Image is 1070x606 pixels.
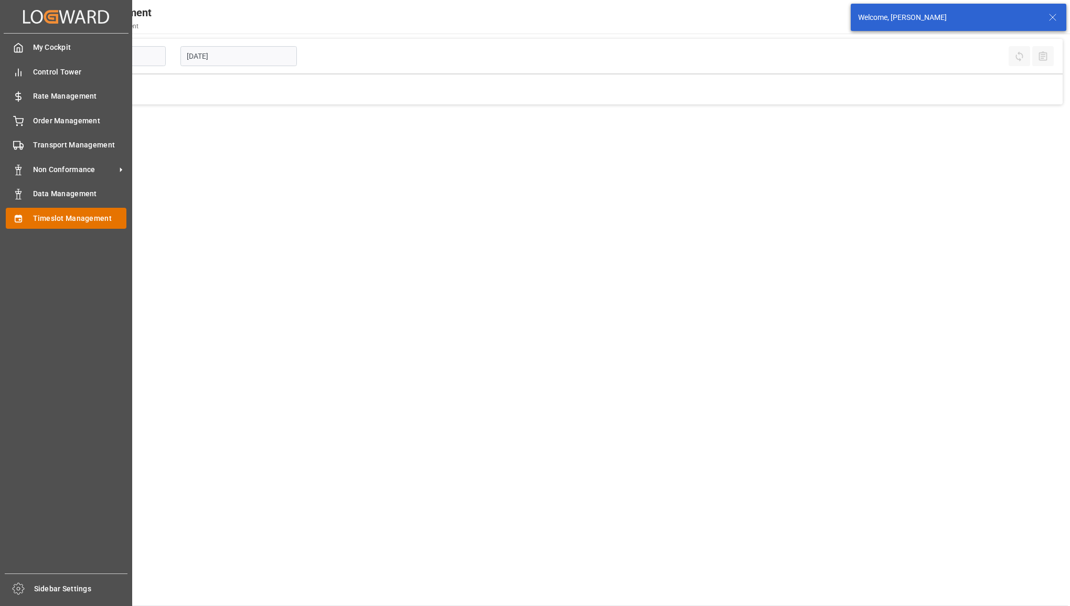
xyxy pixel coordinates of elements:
span: Non Conformance [33,164,116,175]
span: Control Tower [33,67,127,78]
a: Transport Management [6,135,126,155]
span: Sidebar Settings [34,583,128,594]
span: My Cockpit [33,42,127,53]
a: Rate Management [6,86,126,107]
span: Rate Management [33,91,127,102]
input: DD-MM-YYYY [180,46,297,66]
a: My Cockpit [6,37,126,58]
div: Welcome, [PERSON_NAME] [858,12,1039,23]
a: Control Tower [6,61,126,82]
span: Order Management [33,115,127,126]
span: Transport Management [33,140,127,151]
a: Data Management [6,184,126,204]
span: Data Management [33,188,127,199]
span: Timeslot Management [33,213,127,224]
a: Order Management [6,110,126,131]
a: Timeslot Management [6,208,126,228]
